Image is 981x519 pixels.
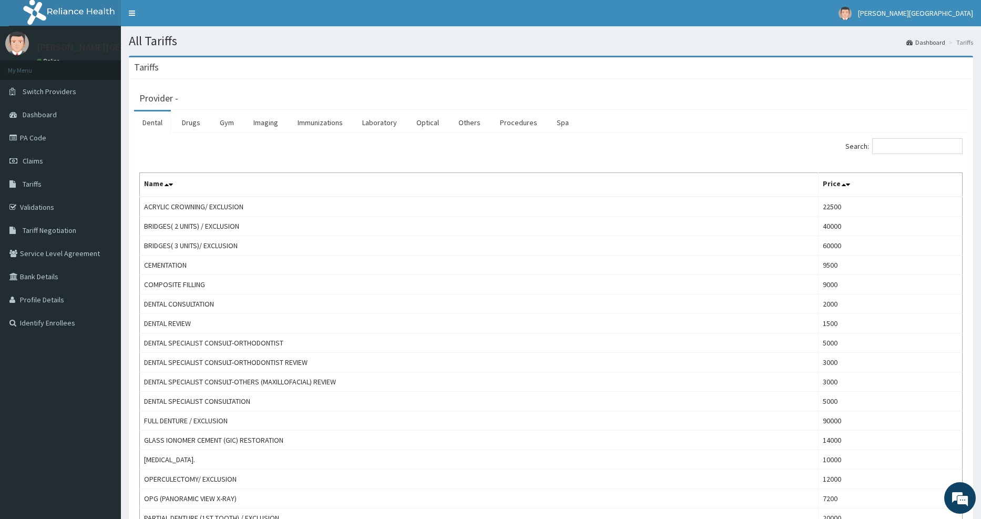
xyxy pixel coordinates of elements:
[140,470,819,489] td: OPERCULECTOMY/ EXCLUSION
[173,111,209,134] a: Drugs
[23,226,76,235] span: Tariff Negotiation
[140,450,819,470] td: [MEDICAL_DATA].
[37,57,62,65] a: Online
[819,314,963,333] td: 1500
[23,87,76,96] span: Switch Providers
[819,333,963,353] td: 5000
[140,431,819,450] td: GLASS IONOMER CEMENT (GIC) RESTORATION
[408,111,447,134] a: Optical
[140,236,819,256] td: BRIDGES( 3 UNITS)/ EXCLUSION
[819,294,963,314] td: 2000
[140,197,819,217] td: ACRYLIC CROWNING/ EXCLUSION
[492,111,546,134] a: Procedures
[245,111,287,134] a: Imaging
[5,32,29,55] img: User Image
[845,138,963,154] label: Search:
[211,111,242,134] a: Gym
[23,156,43,166] span: Claims
[140,217,819,236] td: BRIDGES( 2 UNITS) / EXCLUSION
[819,275,963,294] td: 9000
[819,470,963,489] td: 12000
[140,411,819,431] td: FULL DENTURE / EXCLUSION
[548,111,577,134] a: Spa
[134,63,159,72] h3: Tariffs
[140,294,819,314] td: DENTAL CONSULTATION
[946,38,973,47] li: Tariffs
[140,173,819,197] th: Name
[819,450,963,470] td: 10000
[819,372,963,392] td: 3000
[37,43,192,52] p: [PERSON_NAME][GEOGRAPHIC_DATA]
[23,179,42,189] span: Tariffs
[289,111,351,134] a: Immunizations
[819,411,963,431] td: 90000
[819,392,963,411] td: 5000
[872,138,963,154] input: Search:
[819,217,963,236] td: 40000
[140,372,819,392] td: DENTAL SPECIALIST CONSULT-OTHERS (MAXILLOFACIAL) REVIEW
[140,353,819,372] td: DENTAL SPECIALIST CONSULT-ORTHODONTIST REVIEW
[140,275,819,294] td: COMPOSITE FILLING
[819,489,963,508] td: 7200
[819,256,963,275] td: 9500
[819,236,963,256] td: 60000
[129,34,973,48] h1: All Tariffs
[134,111,171,134] a: Dental
[139,94,178,103] h3: Provider -
[819,353,963,372] td: 3000
[839,7,852,20] img: User Image
[140,314,819,333] td: DENTAL REVIEW
[140,256,819,275] td: CEMENTATION
[140,392,819,411] td: DENTAL SPECIALIST CONSULTATION
[906,38,945,47] a: Dashboard
[819,431,963,450] td: 14000
[450,111,489,134] a: Others
[140,333,819,353] td: DENTAL SPECIALIST CONSULT-ORTHODONTIST
[354,111,405,134] a: Laboratory
[140,489,819,508] td: OPG (PANORAMIC VIEW X-RAY)
[819,197,963,217] td: 22500
[858,8,973,18] span: [PERSON_NAME][GEOGRAPHIC_DATA]
[23,110,57,119] span: Dashboard
[819,173,963,197] th: Price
